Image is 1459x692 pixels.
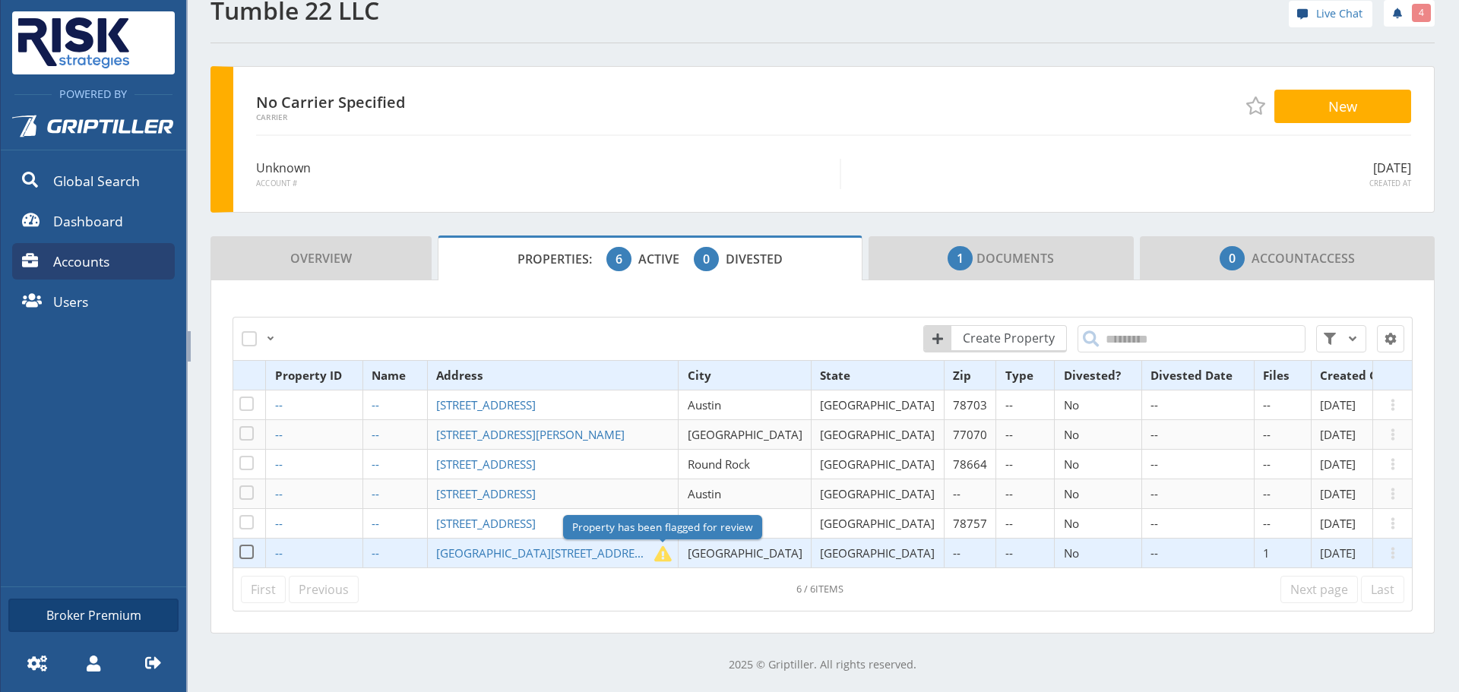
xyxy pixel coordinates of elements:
[688,457,750,472] span: Round Rock
[275,516,283,531] span: --
[820,486,935,501] span: [GEOGRAPHIC_DATA]
[372,397,379,412] span: --
[275,397,287,412] a: --
[1263,427,1271,442] span: --
[210,656,1435,673] p: 2025 © Griptiller. All rights reserved.
[53,251,109,271] span: Accounts
[638,251,691,267] span: Active
[1316,5,1362,22] span: Live Chat
[1263,516,1271,531] span: --
[517,251,603,267] span: Properties:
[256,90,498,122] div: No Carrier Specified
[53,211,123,231] span: Dashboard
[1064,516,1079,531] span: No
[1064,427,1079,442] span: No
[256,179,828,189] span: Account #
[616,250,622,268] span: 6
[820,457,935,472] span: [GEOGRAPHIC_DATA]
[1064,397,1079,412] span: No
[12,11,135,74] img: Risk Strategies Company
[811,361,944,390] th: State
[820,545,935,561] span: [GEOGRAPHIC_DATA]
[679,361,812,390] th: City
[1,103,186,159] a: Griptiller
[1361,576,1404,603] a: Last
[372,427,379,442] span: --
[948,243,1054,273] span: Documents
[372,486,379,501] span: --
[953,486,961,501] span: --
[1005,486,1013,501] span: --
[275,397,283,412] span: --
[275,457,287,472] a: --
[1320,486,1356,501] span: [DATE]
[1064,486,1079,501] span: No
[1311,361,1407,390] th: Created On
[726,251,783,267] span: Divested
[289,576,359,603] a: Previous
[1289,1,1372,27] a: Live Chat
[1263,457,1271,472] span: --
[436,486,536,501] span: [STREET_ADDRESS]
[275,516,287,531] a: --
[954,329,1066,347] span: Create Property
[1055,361,1142,390] th: Divested?
[688,516,721,531] span: Austin
[1320,545,1356,561] span: [DATE]
[1274,90,1411,123] button: New
[1229,249,1236,267] span: 0
[1005,545,1013,561] span: --
[841,159,1411,189] div: [DATE]
[362,361,427,390] th: Name
[688,545,802,561] span: [GEOGRAPHIC_DATA]
[372,516,379,531] span: --
[12,203,175,239] a: Dashboard
[12,163,175,199] a: Global Search
[820,397,935,412] span: [GEOGRAPHIC_DATA]
[52,87,135,101] span: Powered By
[290,243,352,273] span: Overview
[53,171,140,191] span: Global Search
[944,361,996,390] th: Zip
[1246,96,1264,115] span: Add to Favorites
[815,582,843,596] span: items
[436,545,650,561] span: [GEOGRAPHIC_DATA][STREET_ADDRESS]
[923,325,1067,352] a: Create Property
[275,486,283,501] span: --
[1419,6,1424,20] span: 4
[953,457,987,472] span: 78664
[1320,516,1356,531] span: [DATE]
[996,361,1055,390] th: Type
[1150,397,1158,412] span: --
[953,397,987,412] span: 78703
[372,397,384,412] a: --
[372,545,379,561] span: --
[242,325,263,346] label: Select All
[688,397,721,412] span: Austin
[703,250,710,268] span: 0
[436,486,540,501] a: [STREET_ADDRESS]
[953,516,987,531] span: 78757
[1064,457,1079,472] span: No
[1150,545,1158,561] span: --
[688,486,721,501] span: Austin
[1150,457,1158,472] span: --
[436,545,653,561] a: [GEOGRAPHIC_DATA][STREET_ADDRESS]
[953,545,961,561] span: --
[1320,397,1356,412] span: [DATE]
[1254,361,1311,390] th: Files
[1150,486,1158,501] span: --
[1289,1,1372,32] div: help
[372,457,384,472] a: --
[427,361,678,390] th: Address
[1150,427,1158,442] span: --
[1005,457,1013,472] span: --
[436,516,536,531] span: [STREET_ADDRESS]
[957,249,964,267] span: 1
[256,113,498,122] span: Carrier
[688,427,802,442] span: [GEOGRAPHIC_DATA]
[436,397,536,412] span: [STREET_ADDRESS]
[275,427,287,442] a: --
[241,576,286,603] a: First
[372,427,384,442] a: --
